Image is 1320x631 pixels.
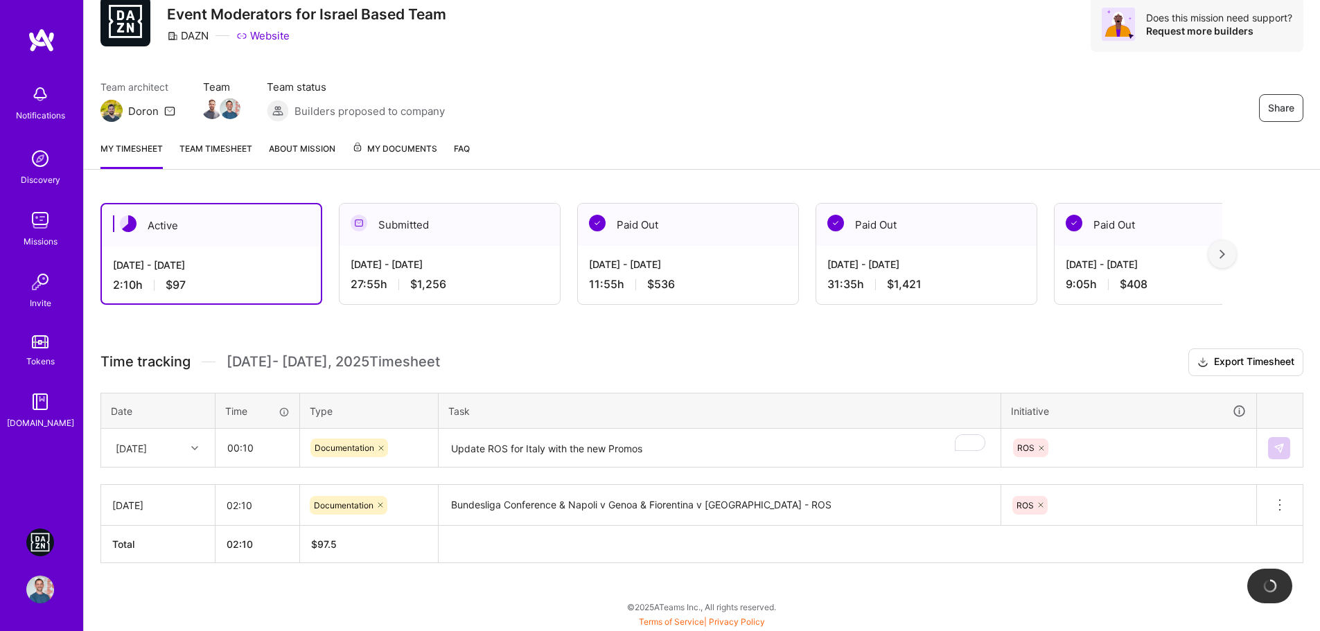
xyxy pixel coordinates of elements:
[439,393,1001,429] th: Task
[100,80,175,94] span: Team architect
[352,141,437,157] span: My Documents
[166,278,186,292] span: $97
[215,487,299,524] input: HH:MM
[28,28,55,53] img: logo
[578,204,798,246] div: Paid Out
[267,80,445,94] span: Team status
[221,97,239,121] a: Team Member Avatar
[589,277,787,292] div: 11:55 h
[164,105,175,116] i: icon Mail
[1259,94,1303,122] button: Share
[647,277,675,292] span: $536
[589,257,787,272] div: [DATE] - [DATE]
[1011,403,1247,419] div: Initiative
[100,353,191,371] span: Time tracking
[26,80,54,108] img: bell
[26,145,54,172] img: discovery
[300,393,439,429] th: Type
[203,97,221,121] a: Team Member Avatar
[1146,11,1292,24] div: Does this mission need support?
[351,277,549,292] div: 27:55 h
[21,172,60,187] div: Discovery
[1197,355,1208,370] i: icon Download
[1146,24,1292,37] div: Request more builders
[32,335,49,348] img: tokens
[167,30,178,42] i: icon CompanyGray
[102,204,321,247] div: Active
[26,576,54,603] img: User Avatar
[639,616,704,627] a: Terms of Service
[1274,443,1285,454] img: Submit
[1066,277,1264,292] div: 9:05 h
[816,204,1037,246] div: Paid Out
[26,206,54,234] img: teamwork
[26,388,54,416] img: guide book
[1102,8,1135,41] img: Avatar
[1017,500,1034,510] span: ROS
[827,215,844,231] img: Paid Out
[236,28,290,43] a: Website
[24,234,58,249] div: Missions
[191,445,198,452] i: icon Chevron
[101,393,215,429] th: Date
[7,416,74,430] div: [DOMAIN_NAME]
[1262,578,1278,594] img: loading
[267,100,289,122] img: Builders proposed to company
[220,98,240,119] img: Team Member Avatar
[1017,443,1035,453] span: ROS
[113,278,310,292] div: 2:10 h
[351,215,367,231] img: Submitted
[269,141,335,169] a: About Mission
[23,528,58,556] a: DAZN: Event Moderators for Israel Based Team
[23,576,58,603] a: User Avatar
[225,404,290,418] div: Time
[167,6,446,23] h3: Event Moderators for Israel Based Team
[227,353,440,371] span: [DATE] - [DATE] , 2025 Timesheet
[709,616,765,627] a: Privacy Policy
[128,104,159,118] div: Doron
[113,258,310,272] div: [DATE] - [DATE]
[100,141,163,169] a: My timesheet
[827,277,1026,292] div: 31:35 h
[1188,348,1303,376] button: Export Timesheet
[827,257,1026,272] div: [DATE] - [DATE]
[203,80,239,94] span: Team
[100,100,123,122] img: Team Architect
[352,141,437,169] a: My Documents
[351,257,549,272] div: [DATE] - [DATE]
[639,616,765,627] span: |
[1066,257,1264,272] div: [DATE] - [DATE]
[1268,101,1294,115] span: Share
[1220,249,1225,259] img: right
[1268,437,1292,459] div: null
[120,215,137,232] img: Active
[440,430,999,467] textarea: To enrich screen reader interactions, please activate Accessibility in Grammarly extension settings
[311,538,337,550] span: $ 97.5
[1066,215,1082,231] img: Paid Out
[887,277,922,292] span: $1,421
[202,98,222,119] img: Team Member Avatar
[26,268,54,296] img: Invite
[340,204,560,246] div: Submitted
[589,215,606,231] img: Paid Out
[83,589,1320,624] div: © 2025 ATeams Inc., All rights reserved.
[215,526,300,563] th: 02:10
[1120,277,1147,292] span: $408
[410,277,446,292] span: $1,256
[315,443,374,453] span: Documentation
[30,296,51,310] div: Invite
[314,500,373,510] span: Documentation
[167,28,209,43] div: DAZN
[216,429,299,466] input: HH:MM
[101,526,215,563] th: Total
[26,528,54,556] img: DAZN: Event Moderators for Israel Based Team
[16,108,65,123] div: Notifications
[454,141,470,169] a: FAQ
[440,486,999,524] textarea: Bundesliga Conference & Napoli v Genoa & Fiorentina v [GEOGRAPHIC_DATA] - ROS
[1055,204,1275,246] div: Paid Out
[116,441,147,455] div: [DATE]
[26,354,55,368] div: Tokens
[112,498,204,513] div: [DATE]
[179,141,252,169] a: Team timesheet
[294,104,445,118] span: Builders proposed to company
